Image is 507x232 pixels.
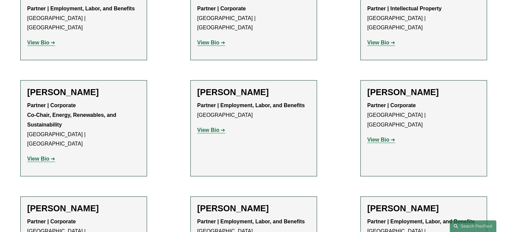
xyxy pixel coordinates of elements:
strong: Co-Chair, Energy, Renewables, and Sustainability [27,112,118,128]
p: [GEOGRAPHIC_DATA] | [GEOGRAPHIC_DATA] [367,4,480,33]
p: [GEOGRAPHIC_DATA] [197,101,310,120]
a: View Bio [367,137,395,143]
h2: [PERSON_NAME] [27,203,140,214]
strong: Partner | Corporate [27,102,76,108]
strong: View Bio [197,127,219,133]
a: View Bio [197,127,225,133]
strong: View Bio [197,40,219,45]
p: [GEOGRAPHIC_DATA] | [GEOGRAPHIC_DATA] [27,4,140,33]
p: [GEOGRAPHIC_DATA] | [GEOGRAPHIC_DATA] [27,101,140,149]
a: View Bio [197,40,225,45]
p: [GEOGRAPHIC_DATA] | [GEOGRAPHIC_DATA] [367,101,480,130]
h2: [PERSON_NAME] [197,203,310,214]
strong: Partner | Corporate [197,6,246,11]
h2: [PERSON_NAME] [367,203,480,214]
strong: Partner | Employment, Labor, and Benefits [367,219,475,224]
strong: View Bio [367,40,389,45]
a: View Bio [27,156,55,162]
strong: Partner | Employment, Labor, and Benefits [197,219,305,224]
a: View Bio [27,40,55,45]
strong: View Bio [367,137,389,143]
p: [GEOGRAPHIC_DATA] | [GEOGRAPHIC_DATA] [197,4,310,33]
strong: View Bio [27,156,49,162]
strong: Partner | Intellectual Property [367,6,442,11]
h2: [PERSON_NAME] [367,87,480,97]
a: View Bio [367,40,395,45]
strong: View Bio [27,40,49,45]
strong: Partner | Employment, Labor, and Benefits [27,6,135,11]
h2: [PERSON_NAME] [197,87,310,97]
strong: Partner | Employment, Labor, and Benefits [197,102,305,108]
h2: [PERSON_NAME] [27,87,140,97]
a: Search this site [450,220,496,232]
strong: Partner | Corporate [27,219,76,224]
strong: Partner | Corporate [367,102,416,108]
